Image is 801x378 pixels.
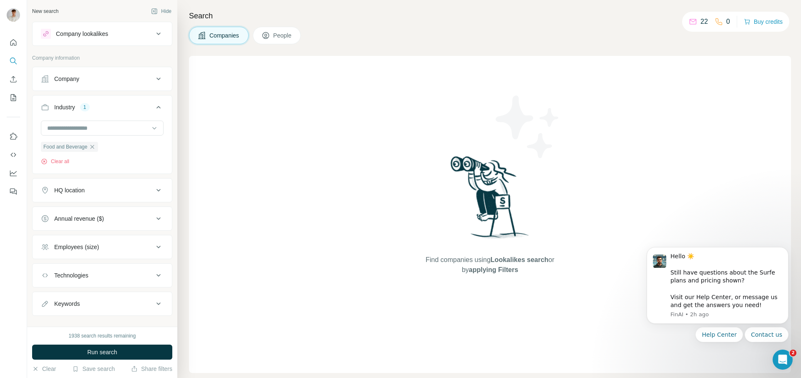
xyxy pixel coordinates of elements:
[423,255,557,275] span: Find companies using or by
[447,154,534,247] img: Surfe Illustration - Woman searching with binoculars
[33,24,172,44] button: Company lookalikes
[773,350,793,370] iframe: Intercom live chat
[33,294,172,314] button: Keywords
[209,31,240,40] span: Companies
[33,265,172,285] button: Technologies
[131,365,172,373] button: Share filters
[32,365,56,373] button: Clear
[69,332,136,340] div: 1938 search results remaining
[54,243,99,251] div: Employees (size)
[7,129,20,144] button: Use Surfe on LinkedIn
[7,90,20,105] button: My lists
[33,97,172,121] button: Industry1
[491,256,549,263] span: Lookalikes search
[41,158,69,165] button: Clear all
[7,53,20,68] button: Search
[56,30,108,38] div: Company lookalikes
[54,300,80,308] div: Keywords
[7,35,20,50] button: Quick start
[32,54,172,62] p: Company information
[7,8,20,22] img: Avatar
[33,237,172,257] button: Employees (size)
[634,219,801,355] iframe: Intercom notifications message
[700,17,708,27] p: 22
[54,186,85,194] div: HQ location
[54,214,104,223] div: Annual revenue ($)
[80,103,90,111] div: 1
[54,75,79,83] div: Company
[33,180,172,200] button: HQ location
[145,5,177,18] button: Hide
[726,17,730,27] p: 0
[7,166,20,181] button: Dashboard
[189,10,791,22] h4: Search
[490,89,565,164] img: Surfe Illustration - Stars
[790,350,796,356] span: 2
[7,184,20,199] button: Feedback
[54,103,75,111] div: Industry
[7,147,20,162] button: Use Surfe API
[7,72,20,87] button: Enrich CSV
[43,143,87,151] span: Food and Beverage
[32,345,172,360] button: Run search
[744,16,783,28] button: Buy credits
[273,31,292,40] span: People
[32,8,58,15] div: New search
[33,69,172,89] button: Company
[33,209,172,229] button: Annual revenue ($)
[72,365,115,373] button: Save search
[87,348,117,356] span: Run search
[54,271,88,280] div: Technologies
[469,266,518,273] span: applying Filters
